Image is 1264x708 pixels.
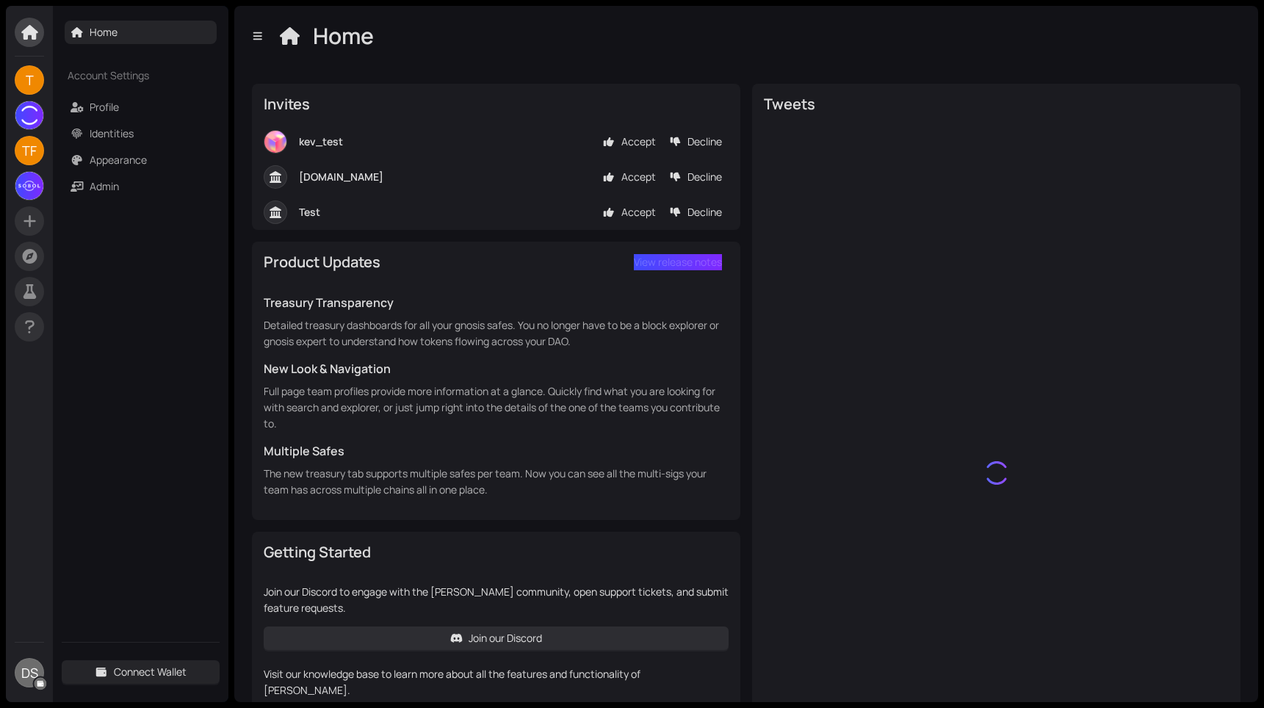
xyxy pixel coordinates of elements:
a: View release notes [627,250,729,274]
h4: kev_test [299,134,596,150]
button: Decline [662,203,729,221]
button: Connect Wallet [62,660,220,684]
span: Join our Discord [469,630,542,646]
button: Accept [596,133,662,151]
p: Detailed treasury dashboards for all your gnosis safes. You no longer have to be a block explorer... [264,317,729,350]
span: T [26,65,34,95]
h5: Treasury Transparency [264,294,729,311]
a: Admin [90,179,119,193]
div: Tweets [764,94,1229,115]
button: Accept [596,203,662,221]
a: Identities [90,126,134,140]
p: Full page team profiles provide more information at a glance. Quickly find what you are looking f... [264,383,729,432]
span: Accept [621,169,656,185]
div: Product Updates [264,252,627,272]
h4: [DOMAIN_NAME] [299,169,596,185]
span: Accept [621,134,656,150]
div: Getting Started [264,542,729,563]
h4: Test [299,204,596,220]
a: Home [90,25,118,39]
p: Visit our knowledge base to learn more about all the features and functionality of [PERSON_NAME]. [264,666,729,698]
span: Decline [687,134,722,150]
div: Account Settings [62,59,220,93]
span: Account Settings [68,68,188,84]
span: View release notes [634,254,722,270]
span: Decline [687,204,722,220]
button: Decline [662,133,729,151]
span: Decline [687,169,722,185]
p: The new treasury tab supports multiple safes per team. Now you can see all the multi-sigs your te... [264,466,729,498]
img: S5xeEuA_KA.jpeg [15,101,43,129]
a: Join our Discord [264,626,729,650]
div: Home [313,22,376,50]
a: Profile [90,100,119,114]
span: TF [22,136,37,165]
p: Join our Discord to engage with the [PERSON_NAME] community, open support tickets, and submit fea... [264,584,729,616]
span: Connect Wallet [114,664,187,680]
img: something [985,461,1008,485]
button: Accept [596,168,662,186]
span: DS [21,658,38,687]
a: Appearance [90,153,147,167]
img: jYf7KCTZHa.jpeg [264,131,286,153]
span: Accept [621,204,656,220]
button: Decline [662,168,729,186]
div: Invites [264,94,729,115]
h5: New Look & Navigation [264,360,729,378]
img: T8Xj_ByQ5B.jpeg [15,172,43,200]
h5: Multiple Safes [264,442,729,460]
